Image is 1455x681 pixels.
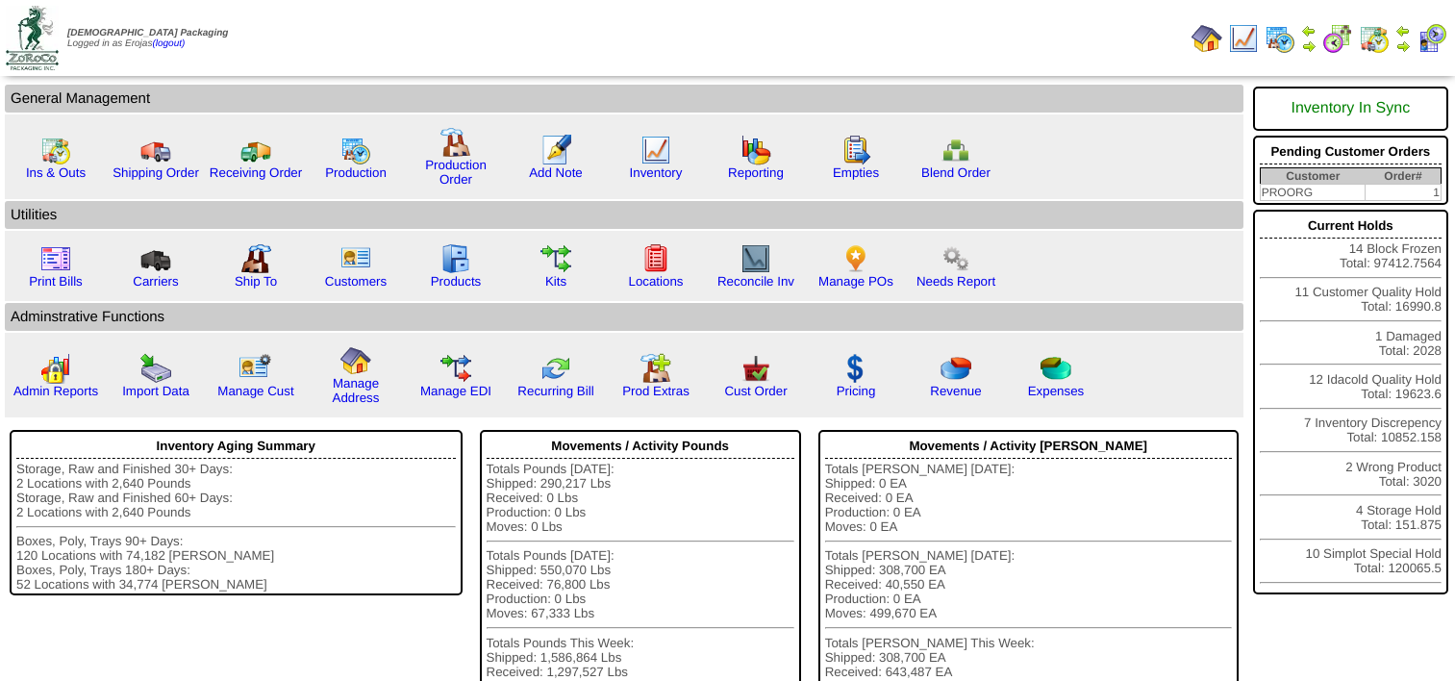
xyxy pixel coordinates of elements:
[1260,90,1442,127] div: Inventory In Sync
[140,243,171,274] img: truck3.gif
[728,165,784,180] a: Reporting
[1395,38,1411,54] img: arrowright.gif
[5,201,1243,229] td: Utilities
[325,274,387,289] a: Customers
[1417,23,1447,54] img: calendarcustomer.gif
[140,135,171,165] img: truck.gif
[1260,214,1442,239] div: Current Holds
[840,243,871,274] img: po.png
[40,135,71,165] img: calendarinout.gif
[740,243,771,274] img: line_graph2.gif
[840,353,871,384] img: dollar.gif
[152,38,185,49] a: (logout)
[630,165,683,180] a: Inventory
[113,165,199,180] a: Shipping Order
[1265,23,1295,54] img: calendarprod.gif
[1322,23,1353,54] img: calendarblend.gif
[717,274,794,289] a: Reconcile Inv
[40,353,71,384] img: graph2.png
[240,243,271,274] img: factory2.gif
[825,434,1232,459] div: Movements / Activity [PERSON_NAME]
[628,274,683,289] a: Locations
[140,353,171,384] img: import.gif
[5,85,1243,113] td: General Management
[333,376,380,405] a: Manage Address
[431,274,482,289] a: Products
[6,6,59,70] img: zoroco-logo-small.webp
[1041,353,1071,384] img: pie_chart2.png
[837,384,876,398] a: Pricing
[1395,23,1411,38] img: arrowleft.gif
[818,274,893,289] a: Manage POs
[540,353,571,384] img: reconcile.gif
[420,384,491,398] a: Manage EDI
[640,353,671,384] img: prodextras.gif
[240,135,271,165] img: truck2.gif
[40,243,71,274] img: invoice2.gif
[833,165,879,180] a: Empties
[1228,23,1259,54] img: line_graph.gif
[238,353,274,384] img: managecust.png
[740,353,771,384] img: cust_order.png
[941,243,971,274] img: workflow.png
[440,353,471,384] img: edi.gif
[133,274,178,289] a: Carriers
[340,243,371,274] img: customers.gif
[67,28,228,49] span: Logged in as Erojas
[724,384,787,398] a: Cust Order
[529,165,583,180] a: Add Note
[1301,38,1317,54] img: arrowright.gif
[840,135,871,165] img: workorder.gif
[487,434,794,459] div: Movements / Activity Pounds
[545,274,566,289] a: Kits
[16,434,456,459] div: Inventory Aging Summary
[1366,168,1442,185] th: Order#
[640,243,671,274] img: locations.gif
[921,165,991,180] a: Blend Order
[340,345,371,376] img: home.gif
[67,28,228,38] span: [DEMOGRAPHIC_DATA] Packaging
[13,384,98,398] a: Admin Reports
[16,462,456,592] div: Storage, Raw and Finished 30+ Days: 2 Locations with 2,640 Pounds Storage, Raw and Finished 60+ D...
[740,135,771,165] img: graph.gif
[1253,210,1448,594] div: 14 Block Frozen Total: 97412.7564 11 Customer Quality Hold Total: 16990.8 1 Damaged Total: 2028 1...
[425,158,487,187] a: Production Order
[340,135,371,165] img: calendarprod.gif
[1192,23,1222,54] img: home.gif
[916,274,995,289] a: Needs Report
[1301,23,1317,38] img: arrowleft.gif
[1260,168,1366,185] th: Customer
[440,127,471,158] img: factory.gif
[217,384,293,398] a: Manage Cust
[1028,384,1085,398] a: Expenses
[941,353,971,384] img: pie_chart.png
[325,165,387,180] a: Production
[1260,139,1442,164] div: Pending Customer Orders
[5,303,1243,331] td: Adminstrative Functions
[930,384,981,398] a: Revenue
[122,384,189,398] a: Import Data
[540,135,571,165] img: orders.gif
[26,165,86,180] a: Ins & Outs
[1366,185,1442,201] td: 1
[622,384,690,398] a: Prod Extras
[29,274,83,289] a: Print Bills
[941,135,971,165] img: network.png
[210,165,302,180] a: Receiving Order
[540,243,571,274] img: workflow.gif
[1260,185,1366,201] td: PROORG
[517,384,593,398] a: Recurring Bill
[1359,23,1390,54] img: calendarinout.gif
[440,243,471,274] img: cabinet.gif
[235,274,277,289] a: Ship To
[640,135,671,165] img: line_graph.gif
